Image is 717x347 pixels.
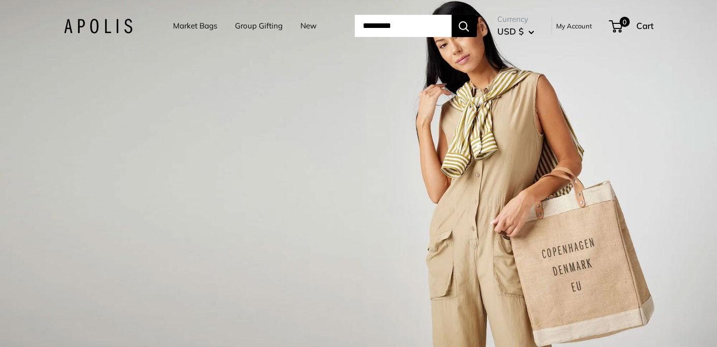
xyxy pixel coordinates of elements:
[556,20,592,32] a: My Account
[497,26,524,37] span: USD $
[173,19,217,33] a: Market Bags
[610,18,654,34] a: 0 Cart
[300,19,317,33] a: New
[64,19,132,34] img: Apolis
[452,15,477,37] button: Search
[235,19,283,33] a: Group Gifting
[619,17,629,27] span: 0
[497,12,534,26] span: Currency
[636,20,654,31] span: Cart
[355,15,452,37] input: Search...
[497,23,534,40] button: USD $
